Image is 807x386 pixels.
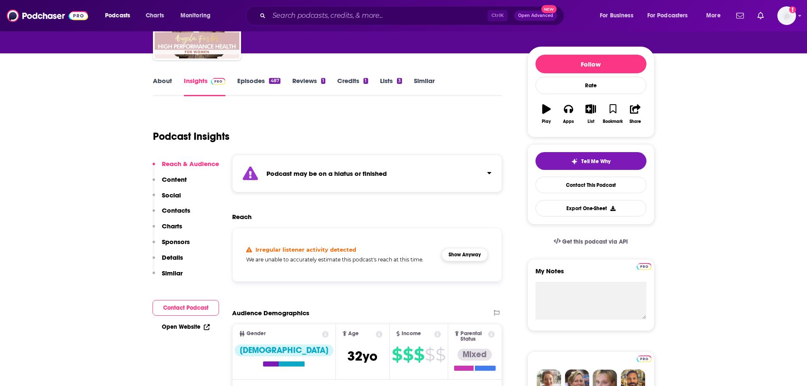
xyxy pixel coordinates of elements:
[542,119,551,124] div: Play
[571,158,578,165] img: tell me why sparkle
[647,10,688,22] span: For Podcasters
[518,14,553,18] span: Open Advanced
[706,10,721,22] span: More
[153,238,190,253] button: Sponsors
[269,78,280,84] div: 487
[392,348,402,361] span: $
[403,348,413,361] span: $
[347,348,377,364] span: 32 yo
[162,160,219,168] p: Reach & Audience
[153,269,183,285] button: Similar
[514,11,557,21] button: Open AdvancedNew
[535,99,557,129] button: Play
[637,262,652,270] a: Pro website
[603,119,623,124] div: Bookmark
[266,169,387,178] strong: Podcast may be on a hiatus or finished
[153,160,219,175] button: Reach & Audience
[211,78,226,85] img: Podchaser Pro
[153,191,181,207] button: Social
[402,331,421,336] span: Income
[630,119,641,124] div: Share
[642,9,700,22] button: open menu
[624,99,646,129] button: Share
[162,206,190,214] p: Contacts
[637,355,652,362] img: Podchaser Pro
[414,348,424,361] span: $
[175,9,222,22] button: open menu
[363,78,368,84] div: 1
[547,231,635,252] a: Get this podcast via API
[414,77,435,96] a: Similar
[162,238,190,246] p: Sponsors
[105,10,130,22] span: Podcasts
[441,248,488,261] button: Show Anyway
[397,78,402,84] div: 3
[237,77,280,96] a: Episodes487
[588,119,594,124] div: List
[460,331,487,342] span: Parental Status
[162,222,182,230] p: Charts
[254,6,572,25] div: Search podcasts, credits, & more...
[435,348,445,361] span: $
[348,331,359,336] span: Age
[535,267,646,282] label: My Notes
[153,206,190,222] button: Contacts
[563,119,574,124] div: Apps
[153,222,182,238] button: Charts
[140,9,169,22] a: Charts
[180,10,211,22] span: Monitoring
[153,175,187,191] button: Content
[321,78,325,84] div: 1
[184,77,226,96] a: InsightsPodchaser Pro
[535,77,646,94] div: Rate
[541,5,557,13] span: New
[162,175,187,183] p: Content
[600,10,633,22] span: For Business
[232,213,252,221] h2: Reach
[337,77,368,96] a: Credits1
[700,9,731,22] button: open menu
[777,6,796,25] img: User Profile
[380,77,402,96] a: Lists3
[153,300,219,316] button: Contact Podcast
[247,331,266,336] span: Gender
[602,99,624,129] button: Bookmark
[754,8,767,23] a: Show notifications dropdown
[535,55,646,73] button: Follow
[458,349,492,361] div: Mixed
[162,253,183,261] p: Details
[637,354,652,362] a: Pro website
[146,10,164,22] span: Charts
[562,238,628,245] span: Get this podcast via API
[246,256,435,263] h5: We are unable to accurately estimate this podcast's reach at this time.
[7,8,88,24] img: Podchaser - Follow, Share and Rate Podcasts
[153,77,172,96] a: About
[232,155,502,192] section: Click to expand status details
[535,152,646,170] button: tell me why sparkleTell Me Why
[777,6,796,25] button: Show profile menu
[162,191,181,199] p: Social
[733,8,747,23] a: Show notifications dropdown
[153,130,230,143] h1: Podcast Insights
[557,99,580,129] button: Apps
[535,200,646,217] button: Export One-Sheet
[488,10,507,21] span: Ctrl K
[292,77,325,96] a: Reviews1
[255,246,356,253] h4: Irregular listener activity detected
[581,158,610,165] span: Tell Me Why
[425,348,435,361] span: $
[153,253,183,269] button: Details
[637,263,652,270] img: Podchaser Pro
[232,309,309,317] h2: Audience Demographics
[235,344,333,356] div: [DEMOGRAPHIC_DATA]
[777,6,796,25] span: Logged in as Ashley_Beenen
[594,9,644,22] button: open menu
[580,99,602,129] button: List
[162,323,210,330] a: Open Website
[269,9,488,22] input: Search podcasts, credits, & more...
[535,177,646,193] a: Contact This Podcast
[162,269,183,277] p: Similar
[789,6,796,13] svg: Add a profile image
[99,9,141,22] button: open menu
